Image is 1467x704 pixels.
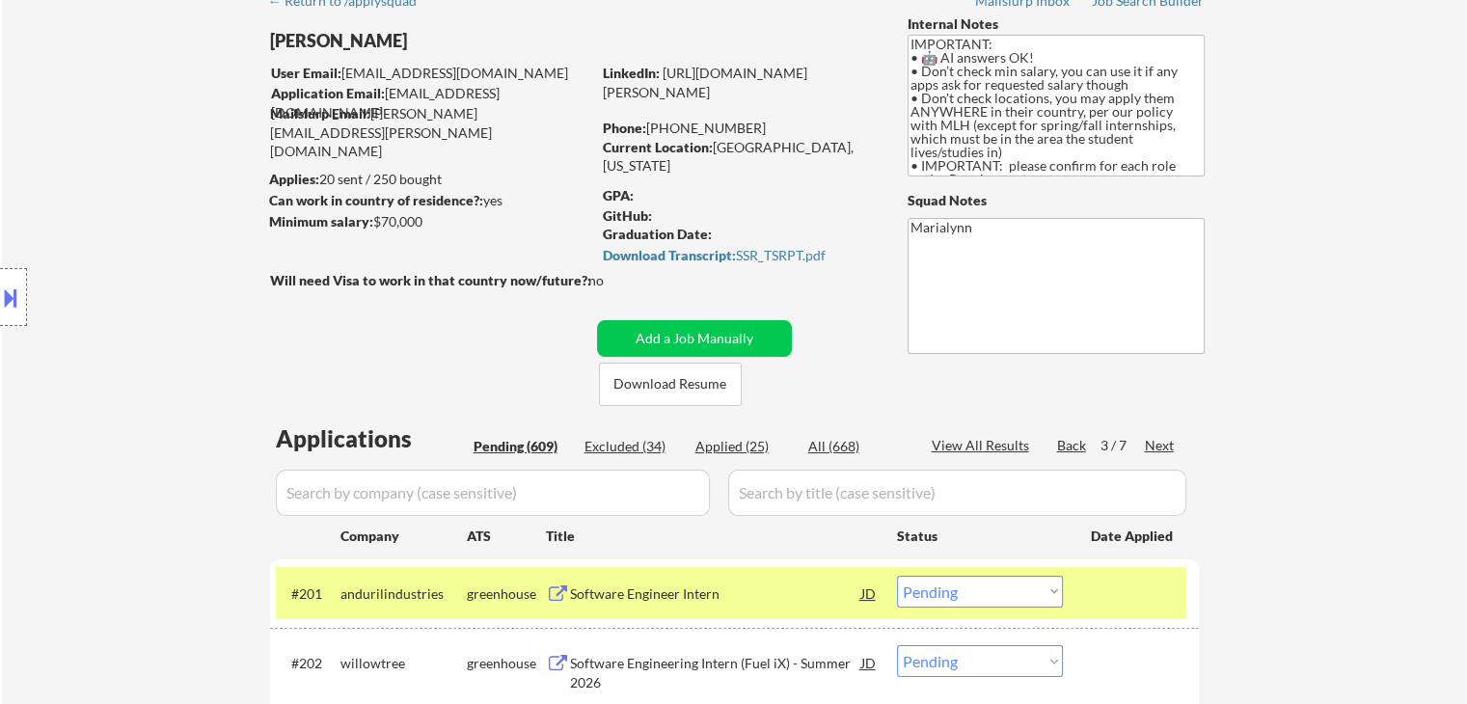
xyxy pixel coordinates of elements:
[276,470,710,516] input: Search by company (case sensitive)
[270,104,590,161] div: [PERSON_NAME][EMAIL_ADDRESS][PERSON_NAME][DOMAIN_NAME]
[897,518,1063,553] div: Status
[597,320,792,357] button: Add a Job Manually
[474,437,570,456] div: Pending (609)
[603,247,736,263] strong: Download Transcript:
[603,119,876,138] div: [PHONE_NUMBER]
[1100,436,1145,455] div: 3 / 7
[269,192,483,208] strong: Can work in country of residence?:
[603,226,712,242] strong: Graduation Date:
[1057,436,1088,455] div: Back
[269,212,590,231] div: $70,000
[603,120,646,136] strong: Phone:
[908,191,1205,210] div: Squad Notes
[271,65,341,81] strong: User Email:
[340,584,467,604] div: andurilindustries
[908,14,1205,34] div: Internal Notes
[467,654,546,673] div: greenhouse
[291,584,325,604] div: #201
[599,363,742,406] button: Download Resume
[603,207,652,224] strong: GitHub:
[276,427,467,450] div: Applications
[546,527,879,546] div: Title
[269,170,590,189] div: 20 sent / 250 bought
[603,139,713,155] strong: Current Location:
[570,654,861,691] div: Software Engineering Intern (Fuel iX) - Summer 2026
[271,64,590,83] div: [EMAIL_ADDRESS][DOMAIN_NAME]
[603,65,660,81] strong: LinkedIn:
[588,271,643,290] div: no
[859,645,879,680] div: JD
[271,84,590,122] div: [EMAIL_ADDRESS][DOMAIN_NAME]
[340,654,467,673] div: willowtree
[859,576,879,610] div: JD
[1091,527,1176,546] div: Date Applied
[932,436,1035,455] div: View All Results
[467,527,546,546] div: ATS
[808,437,905,456] div: All (668)
[695,437,792,456] div: Applied (25)
[269,191,584,210] div: yes
[570,584,861,604] div: Software Engineer Intern
[270,29,666,53] div: [PERSON_NAME]
[340,527,467,546] div: Company
[291,654,325,673] div: #202
[270,272,591,288] strong: Will need Visa to work in that country now/future?:
[728,470,1186,516] input: Search by title (case sensitive)
[603,65,807,100] a: [URL][DOMAIN_NAME][PERSON_NAME]
[584,437,681,456] div: Excluded (34)
[1145,436,1176,455] div: Next
[603,138,876,176] div: [GEOGRAPHIC_DATA], [US_STATE]
[271,85,385,101] strong: Application Email:
[603,249,871,262] div: SSR_TSRPT.pdf
[603,248,871,267] a: Download Transcript:SSR_TSRPT.pdf
[467,584,546,604] div: greenhouse
[270,105,370,122] strong: Mailslurp Email:
[603,187,634,203] strong: GPA:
